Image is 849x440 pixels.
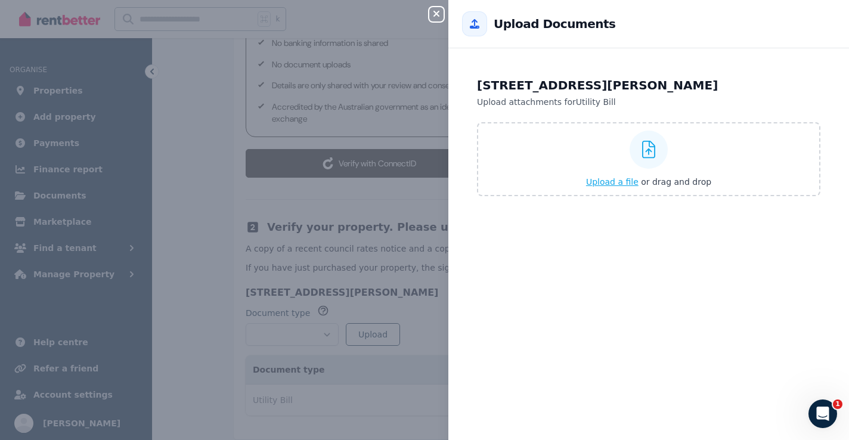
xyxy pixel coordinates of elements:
iframe: Intercom live chat [808,399,837,428]
p: Upload attachments for Utility Bill [477,96,820,108]
span: 1 [833,399,842,409]
span: or drag and drop [641,177,711,187]
span: Upload a file [586,177,639,187]
h2: Upload Documents [494,16,615,32]
button: Upload a file or drag and drop [586,176,711,188]
h2: [STREET_ADDRESS][PERSON_NAME] [477,77,820,94]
